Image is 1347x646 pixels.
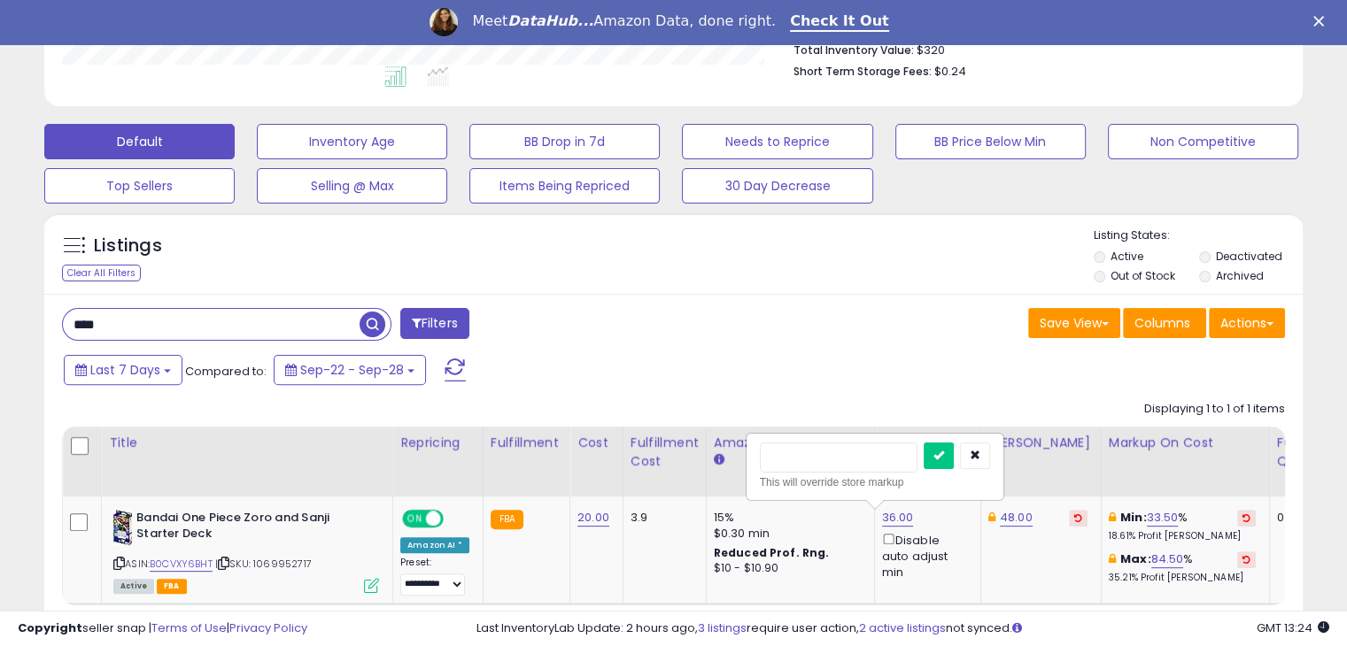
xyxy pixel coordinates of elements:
[151,619,227,636] a: Terms of Use
[698,619,747,636] a: 3 listings
[714,452,724,468] small: Amazon Fees.
[1000,509,1033,527] a: 48.00
[1109,510,1256,542] div: %
[577,509,609,527] a: 20.00
[400,308,469,339] button: Filters
[300,361,404,379] span: Sep-22 - Sep-28
[988,434,1094,452] div: [PERSON_NAME]
[185,363,267,380] span: Compared to:
[215,557,312,571] span: | SKU: 1069952717
[1257,619,1329,636] span: 2025-10-6 13:24 GMT
[934,63,966,80] span: $0.24
[400,434,476,452] div: Repricing
[682,124,872,159] button: Needs to Reprice
[714,561,861,576] div: $10 - $10.90
[44,168,235,204] button: Top Sellers
[62,265,141,281] div: Clear All Filters
[882,530,967,581] div: Disable auto adjust min
[44,124,235,159] button: Default
[507,12,593,29] i: DataHub...
[476,620,1329,637] div: Last InventoryLab Update: 2 hours ago, require user action, not synced.
[895,124,1086,159] button: BB Price Below Min
[1074,513,1082,522] i: Revert to store-level Dynamic Max Price
[1109,551,1256,584] div: %
[1109,530,1256,542] p: 18.61% Profit [PERSON_NAME]
[1277,510,1332,526] div: 0
[577,434,615,452] div: Cost
[491,510,523,529] small: FBA
[64,355,182,385] button: Last 7 Days
[793,38,1272,59] li: $320
[257,124,447,159] button: Inventory Age
[1277,434,1338,471] div: Fulfillable Quantity
[136,510,352,547] b: Bandai One Piece Zoro and Sanji Starter Deck
[400,537,469,553] div: Amazon AI *
[18,620,307,637] div: seller snap | |
[682,168,872,204] button: 30 Day Decrease
[714,526,861,542] div: $0.30 min
[1108,124,1298,159] button: Non Competitive
[109,434,385,452] div: Title
[1028,308,1120,338] button: Save View
[859,619,946,636] a: 2 active listings
[404,511,426,526] span: ON
[400,557,469,596] div: Preset:
[882,509,914,527] a: 36.00
[793,64,932,79] b: Short Term Storage Fees:
[274,355,426,385] button: Sep-22 - Sep-28
[472,12,776,30] div: Meet Amazon Data, done right.
[793,42,914,58] b: Total Inventory Value:
[1109,553,1116,565] i: This overrides the store level max markup for this listing
[1094,227,1303,244] p: Listing States:
[714,434,867,452] div: Amazon Fees
[790,12,889,32] a: Check It Out
[1109,572,1256,584] p: 35.21% Profit [PERSON_NAME]
[113,579,154,594] span: All listings currently available for purchase on Amazon
[229,619,307,636] a: Privacy Policy
[491,434,562,452] div: Fulfillment
[988,511,995,523] i: This overrides the store level Dynamic Max Price for this listing
[1242,555,1250,564] i: Revert to store-level Max Markup
[1120,550,1151,567] b: Max:
[631,434,699,471] div: Fulfillment Cost
[1242,513,1250,522] i: Revert to store-level Min Markup
[1111,249,1143,264] label: Active
[1123,308,1206,338] button: Columns
[1109,511,1116,523] i: This overrides the store level min markup for this listing
[441,511,469,526] span: OFF
[1209,308,1285,338] button: Actions
[469,124,660,159] button: BB Drop in 7d
[1111,268,1175,283] label: Out of Stock
[1147,509,1179,527] a: 33.50
[760,473,990,491] div: This will override store markup
[90,361,160,379] span: Last 7 Days
[1151,550,1184,568] a: 84.50
[94,234,162,258] h5: Listings
[1101,427,1269,496] th: The percentage added to the cost of goods (COGS) that forms the calculator for Min & Max prices.
[714,510,861,526] div: 15%
[1313,16,1331,27] div: Close
[430,8,458,36] img: Profile image for Georgie
[150,557,213,572] a: B0CVXY6BHT
[1144,401,1285,418] div: Displaying 1 to 1 of 1 items
[714,545,830,560] b: Reduced Prof. Rng.
[113,510,132,545] img: 51LPOQ9CyEL._SL40_.jpg
[1120,509,1147,526] b: Min:
[1215,268,1263,283] label: Archived
[1109,434,1262,452] div: Markup on Cost
[113,510,379,592] div: ASIN:
[631,510,693,526] div: 3.9
[18,619,82,636] strong: Copyright
[469,168,660,204] button: Items Being Repriced
[157,579,187,594] span: FBA
[257,168,447,204] button: Selling @ Max
[1134,314,1190,332] span: Columns
[1215,249,1281,264] label: Deactivated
